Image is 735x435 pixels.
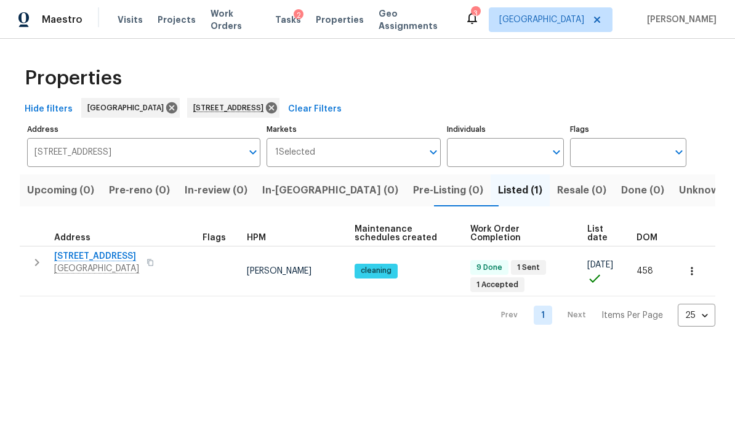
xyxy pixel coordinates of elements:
span: Upcoming (0) [27,182,94,199]
span: [DATE] [587,261,613,269]
button: Hide filters [20,98,78,121]
span: Clear Filters [288,102,342,117]
span: DOM [637,234,657,242]
span: HPM [247,234,266,242]
span: Address [54,234,90,242]
span: 1 Accepted [472,280,523,290]
a: Goto page 1 [534,306,552,325]
span: Resale (0) [557,182,606,199]
span: Work Orders [211,7,260,32]
span: Maestro [42,14,82,26]
span: Listed (1) [498,182,542,199]
label: Address [27,126,260,133]
p: Items Per Page [601,309,663,322]
label: Flags [570,126,686,133]
span: Pre-reno (0) [109,182,170,199]
button: Open [548,144,565,161]
label: Individuals [447,126,563,133]
span: 1 Sent [512,262,545,273]
nav: Pagination Navigation [489,304,715,327]
span: Properties [316,14,364,26]
span: Done (0) [621,182,664,199]
span: 9 Done [472,262,507,273]
span: cleaning [356,266,396,276]
span: 458 [637,267,653,275]
span: Pre-Listing (0) [413,182,483,199]
button: Clear Filters [283,98,347,121]
span: Projects [158,14,196,26]
span: Properties [25,72,122,84]
div: [GEOGRAPHIC_DATA] [81,98,180,118]
label: Markets [267,126,441,133]
button: Open [425,144,442,161]
button: Open [244,144,262,161]
span: [GEOGRAPHIC_DATA] [87,102,169,114]
span: Visits [118,14,143,26]
span: Hide filters [25,102,73,117]
div: 2 [294,9,303,22]
span: Work Order Completion [470,225,567,242]
div: [STREET_ADDRESS] [187,98,279,118]
span: List date [587,225,616,242]
span: Geo Assignments [379,7,450,32]
span: [GEOGRAPHIC_DATA] [499,14,584,26]
span: Flags [203,234,226,242]
span: [PERSON_NAME] [642,14,717,26]
span: In-review (0) [185,182,247,199]
button: Open [670,144,688,161]
div: 3 [471,7,480,20]
span: In-[GEOGRAPHIC_DATA] (0) [262,182,398,199]
span: 1 Selected [275,147,315,158]
span: Maintenance schedules created [355,225,449,242]
span: Tasks [275,15,301,24]
div: 25 [678,299,715,331]
span: [PERSON_NAME] [247,267,311,275]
